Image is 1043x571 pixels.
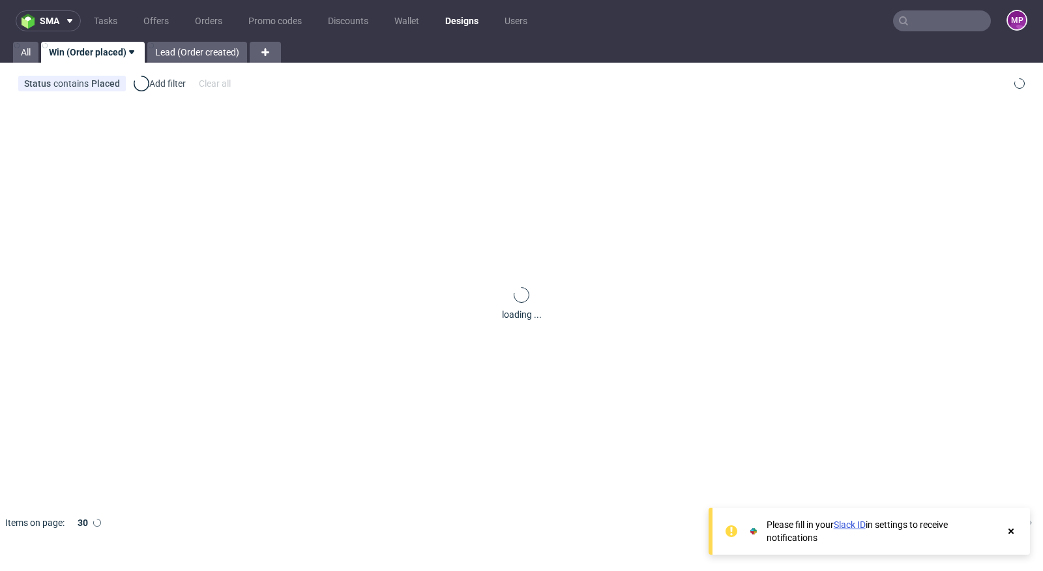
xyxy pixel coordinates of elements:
a: All [13,42,38,63]
span: Items on page: [5,516,65,529]
span: contains [53,78,91,89]
a: Lead (Order created) [147,42,247,63]
a: Tasks [86,10,125,31]
div: Clear all [196,74,233,93]
div: 30 [70,514,93,532]
span: sma [40,16,59,25]
img: logo [22,14,40,29]
a: Users [497,10,535,31]
a: Wallet [387,10,427,31]
div: Add filter [131,73,188,94]
span: Status [24,78,53,89]
a: Win (Order placed) [41,42,145,63]
a: Designs [437,10,486,31]
a: Discounts [320,10,376,31]
figcaption: MP [1008,11,1026,29]
a: Orders [187,10,230,31]
a: Offers [136,10,177,31]
a: Promo codes [241,10,310,31]
img: Slack [747,525,760,538]
button: sma [16,10,81,31]
a: Slack ID [834,519,866,530]
div: loading ... [502,308,542,321]
div: Placed [91,78,120,89]
div: Please fill in your in settings to receive notifications [767,518,999,544]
